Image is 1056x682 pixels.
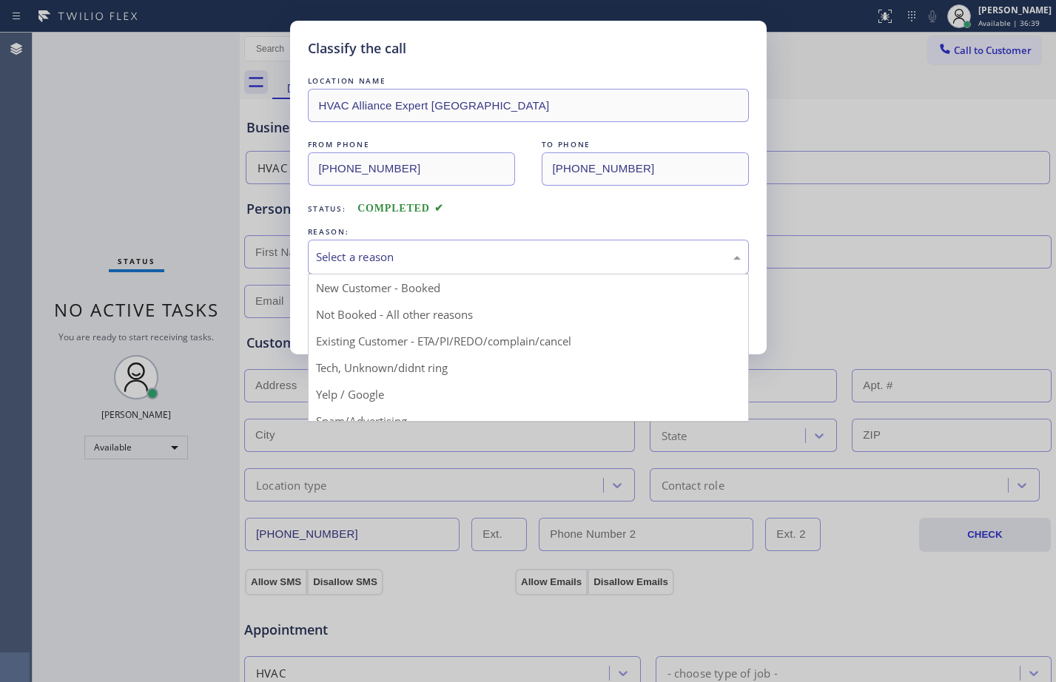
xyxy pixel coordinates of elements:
[309,408,748,434] div: Spam/Advertising
[542,137,749,152] div: TO PHONE
[309,301,748,328] div: Not Booked - All other reasons
[308,152,515,186] input: From phone
[308,73,749,89] div: LOCATION NAME
[357,203,443,214] span: COMPLETED
[308,137,515,152] div: FROM PHONE
[308,203,346,214] span: Status:
[309,381,748,408] div: Yelp / Google
[308,38,406,58] h5: Classify the call
[308,224,749,240] div: REASON:
[309,274,748,301] div: New Customer - Booked
[309,354,748,381] div: Tech, Unknown/didnt ring
[316,249,741,266] div: Select a reason
[309,328,748,354] div: Existing Customer - ETA/PI/REDO/complain/cancel
[542,152,749,186] input: To phone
